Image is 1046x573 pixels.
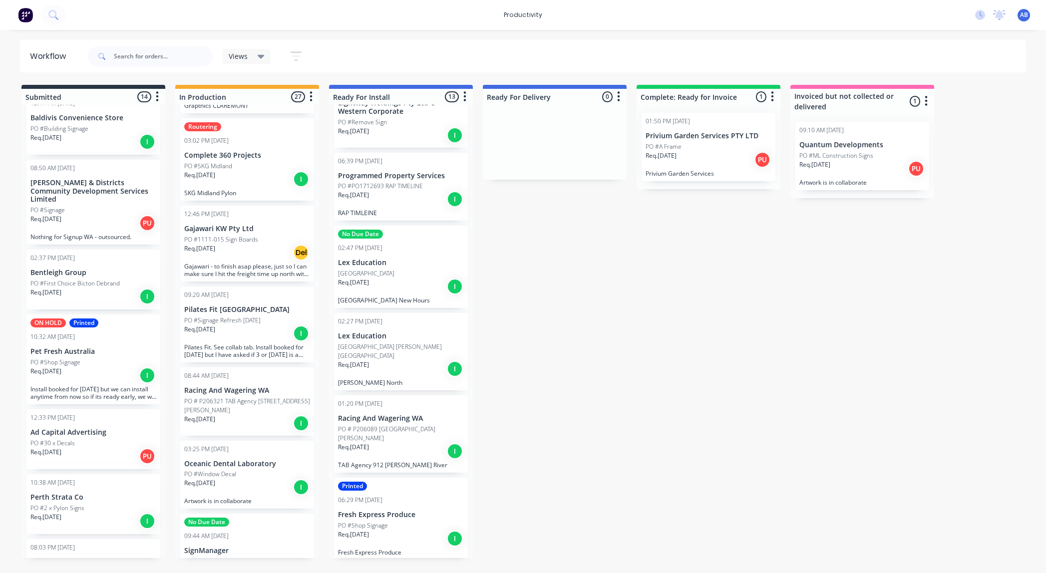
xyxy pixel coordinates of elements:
[30,114,156,122] p: Baldivis Convenience Store
[646,132,771,140] p: Privium Garden Services PTY LTD
[139,134,155,150] div: I
[338,399,382,408] div: 01:20 PM [DATE]
[184,325,215,334] p: Req. [DATE]
[338,244,382,253] div: 02:47 PM [DATE]
[30,504,84,513] p: PO #2 x Pylon Signs
[334,153,468,221] div: 06:39 PM [DATE]Programmed Property ServicesPO #PO1712693 RAP TIMELINEReq.[DATE]IRAP TIMLEINE
[30,413,75,422] div: 12:33 PM [DATE]
[30,179,156,204] p: [PERSON_NAME] & Districts Community Development Services Limited
[30,385,156,400] p: Install booked for [DATE] but we can install anytime from now so if its ready early, we will put ...
[184,518,229,527] div: No Due Date
[184,171,215,180] p: Req. [DATE]
[30,279,120,288] p: PO #First Choice Bicton Debrand
[184,397,310,415] p: PO # P206321 TAB Agency [STREET_ADDRESS][PERSON_NAME]
[184,189,310,197] p: SKG Midland Pylon
[334,80,468,148] div: Lightway Holdings Pty Ltd C Western CorporatePO #Remove SignReq.[DATE]I
[334,395,468,473] div: 01:20 PM [DATE]Racing And Wagering WAPO # P206089 [GEOGRAPHIC_DATA][PERSON_NAME]Req.[DATE]ITAB Ag...
[338,443,369,452] p: Req. [DATE]
[30,318,66,327] div: ON HOLD
[184,460,310,468] p: Oceanic Dental Laboratory
[293,415,309,431] div: I
[447,127,463,143] div: I
[338,414,464,423] p: Racing And Wagering WA
[139,448,155,464] div: PU
[26,409,160,469] div: 12:33 PM [DATE]Ad Capital AdvertisingPO #30 x DecalsReq.[DATE]PU
[180,286,314,362] div: 09:20 AM [DATE]Pilates Fit [GEOGRAPHIC_DATA]PO #Signage Refresh [DATE]Req.[DATE]IPilates Fit. See...
[799,126,844,135] div: 09:10 AM [DATE]
[334,478,468,560] div: Printed06:29 PM [DATE]Fresh Express ProducePO #Shop SignageReq.[DATE]IFresh Express Produce
[334,313,468,390] div: 02:27 PM [DATE]Lex Education[GEOGRAPHIC_DATA] [PERSON_NAME][GEOGRAPHIC_DATA]Req.[DATE]I[PERSON_NA...
[30,558,156,567] p: Renew Signs
[338,191,369,200] p: Req. [DATE]
[338,172,464,180] p: Programmed Property Services
[338,127,369,136] p: Req. [DATE]
[30,332,75,341] div: 10:32 AM [DATE]
[184,244,215,253] p: Req. [DATE]
[184,557,296,566] p: PO #[PERSON_NAME] Plumbing Wangara
[30,493,156,502] p: Perth Strata Co
[30,478,75,487] div: 10:38 AM [DATE]
[30,448,61,457] p: Req. [DATE]
[229,51,248,61] span: Views
[184,479,215,488] p: Req. [DATE]
[447,191,463,207] div: I
[642,113,775,181] div: 01:50 PM [DATE]Privium Garden Services PTY LTDPO #A FrameReq.[DATE]PUPrivium Garden Services
[26,95,160,155] div: 12:41 PM [DATE]Baldivis Convenience StorePO #Building SignageReq.[DATE]I
[338,549,464,556] p: Fresh Express Produce
[30,206,65,215] p: PO #Signage
[338,425,464,443] p: PO # P206089 [GEOGRAPHIC_DATA][PERSON_NAME]
[139,513,155,529] div: I
[114,46,213,66] input: Search for orders...
[338,259,464,267] p: Lex Education
[184,162,232,171] p: PO #SKG Midland
[799,160,830,169] p: Req. [DATE]
[499,7,547,22] div: productivity
[30,269,156,277] p: Bentleigh Group
[30,215,61,224] p: Req. [DATE]
[139,288,155,304] div: I
[69,318,98,327] div: Printed
[338,99,464,116] p: Lightway Holdings Pty Ltd C Western Corporate
[184,151,310,160] p: Complete 360 Projects
[338,269,394,278] p: [GEOGRAPHIC_DATA]
[184,235,258,244] p: PO #1111-015 Sign Boards
[30,439,75,448] p: PO #30 x Decals
[30,254,75,263] div: 02:37 PM [DATE]
[30,133,61,142] p: Req. [DATE]
[293,171,309,187] div: I
[646,170,771,177] p: Privium Garden Services
[184,136,229,145] div: 03:02 PM [DATE]
[30,367,61,376] p: Req. [DATE]
[338,530,369,539] p: Req. [DATE]
[338,317,382,326] div: 02:27 PM [DATE]
[338,379,464,386] p: [PERSON_NAME] North
[26,474,160,534] div: 10:38 AM [DATE]Perth Strata CoPO #2 x Pylon SignsReq.[DATE]I
[338,461,464,469] p: TAB Agency 912 [PERSON_NAME] River
[338,511,464,519] p: Fresh Express Produce
[184,445,229,454] div: 03:25 PM [DATE]
[1020,10,1028,19] span: AB
[338,332,464,340] p: Lex Education
[338,157,382,166] div: 06:39 PM [DATE]
[30,513,61,522] p: Req. [DATE]
[338,230,383,239] div: No Due Date
[338,521,388,530] p: PO #Shop Signage
[799,141,925,149] p: Quantum Developments
[184,305,310,314] p: Pilates Fit [GEOGRAPHIC_DATA]
[795,122,929,190] div: 09:10 AM [DATE]Quantum DevelopmentsPO #ML Construction SignsReq.[DATE]PUArtwork is in collaborate
[184,386,310,395] p: Racing And Wagering WA
[30,124,88,133] p: PO #Building Signage
[338,118,387,127] p: PO #Remove Sign
[338,278,369,287] p: Req. [DATE]
[293,479,309,495] div: I
[30,358,80,367] p: PO #Shop Signage
[646,151,677,160] p: Req. [DATE]
[30,288,61,297] p: Req. [DATE]
[184,547,310,555] p: SignManager
[646,117,690,126] div: 01:50 PM [DATE]
[30,347,156,356] p: Pet Fresh Australia
[293,245,309,261] div: Del
[184,470,236,479] p: PO #Window Decal
[184,415,215,424] p: Req. [DATE]
[908,161,924,177] div: PU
